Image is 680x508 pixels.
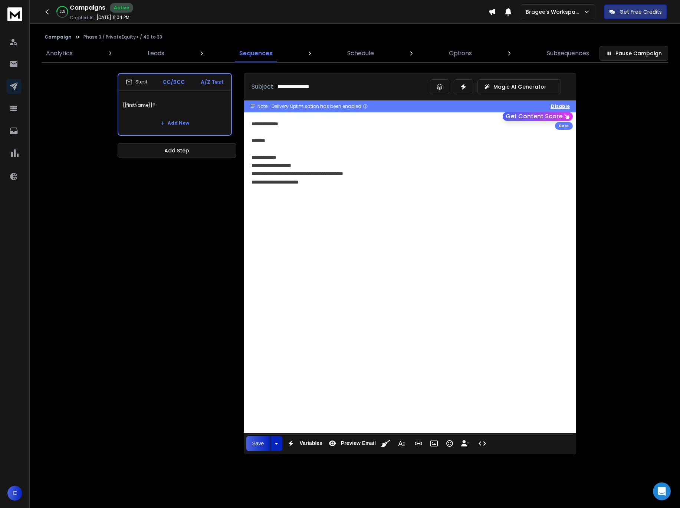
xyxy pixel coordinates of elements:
p: Analytics [46,49,73,58]
h1: Campaigns [70,3,105,12]
li: Step1CC/BCCA/Z Test{{firstName}}?Add New [118,73,232,136]
a: Options [444,44,476,62]
button: Clean HTML [379,436,393,451]
p: [DATE] 11:04 PM [96,14,129,20]
p: Phase 3 / PrivateEquity+ / 40 to 33 [83,34,162,40]
a: Schedule [343,44,378,62]
button: Insert Link (Ctrl+K) [411,436,426,451]
p: {{firstName}}? [123,95,227,116]
button: Get Free Credits [604,4,667,19]
p: Subsequences [547,49,589,58]
button: Add New [154,116,195,131]
button: Get Content Score [503,112,573,121]
button: Variables [284,436,324,451]
button: Emoticons [443,436,457,451]
button: Insert Image (Ctrl+P) [427,436,441,451]
div: Open Intercom Messenger [653,482,671,500]
button: Save [246,436,270,451]
img: logo [7,7,22,21]
a: Leads [143,44,169,62]
button: More Text [394,436,408,451]
a: Analytics [42,44,77,62]
p: Schedule [347,49,374,58]
span: Variables [298,440,324,446]
button: Preview Email [325,436,377,451]
p: Created At: [70,15,95,21]
button: C [7,486,22,501]
span: Preview Email [339,440,377,446]
button: Pause Campaign [599,46,668,61]
p: CC/BCC [162,78,185,86]
div: Step 1 [126,79,147,85]
button: Insert Unsubscribe Link [458,436,472,451]
div: Beta [555,122,573,130]
button: Campaign [45,34,72,40]
p: Options [449,49,472,58]
div: Active [110,3,133,13]
button: Disable [551,103,570,109]
p: Leads [148,49,164,58]
p: Subject: [252,82,275,91]
span: Note: [257,103,269,109]
p: 55 % [59,10,65,14]
a: Subsequences [542,44,594,62]
div: Delivery Optimisation has been enabled [272,103,368,109]
p: Bragee's Workspace [526,8,583,16]
p: Get Free Credits [620,8,662,16]
a: Sequences [235,44,277,62]
p: Magic AI Generator [493,83,546,90]
button: Add Step [118,143,236,158]
button: Code View [475,436,489,451]
p: A/Z Test [201,78,224,86]
p: Sequences [239,49,273,58]
button: Magic AI Generator [477,79,561,94]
